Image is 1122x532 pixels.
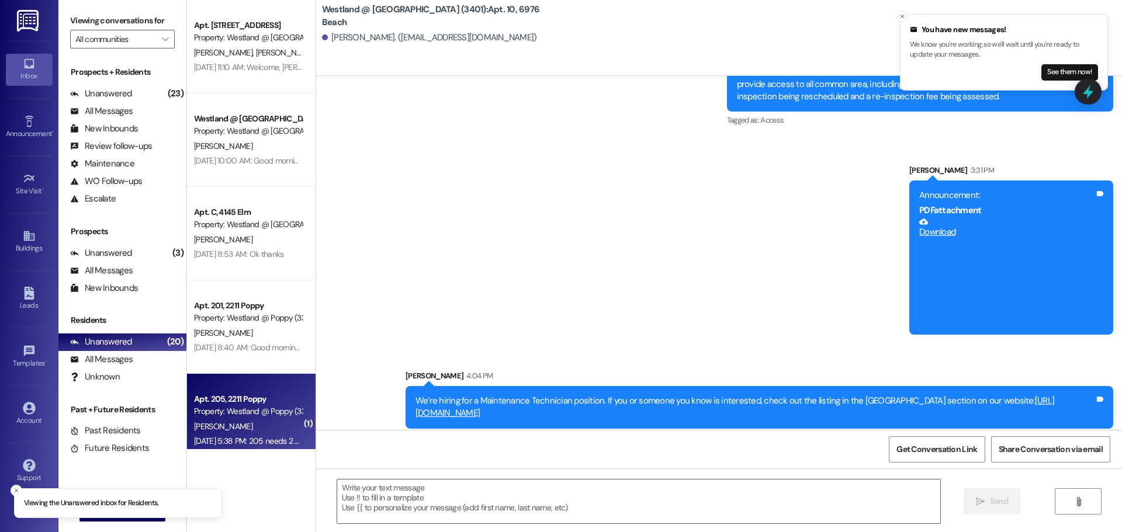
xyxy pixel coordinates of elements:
div: Prospects + Residents [58,66,186,78]
div: [DATE] 8:40 AM: Good morning, what is a good number to contact you on ?? [194,342,452,353]
div: You have new messages! [910,24,1098,36]
button: Send [964,488,1020,514]
div: Future Residents [70,442,149,454]
div: We’re hiring for a Maintenance Technician position. If you or someone you know is interested, che... [415,395,1095,420]
div: (3) [169,244,186,262]
div: Apt. 201, 2211 Poppy [194,300,302,312]
i:  [976,497,985,506]
div: [DATE] 5:38 PM: 205 needs 2 gate keys please. [194,436,354,446]
div: Past Residents [70,425,141,437]
div: All Messages [70,353,133,366]
div: Maintenance [70,158,134,170]
div: [DATE] 8:53 AM: Ok thanks [194,249,284,259]
span: • [52,128,54,136]
div: 4:04 PM [463,370,493,382]
button: Close toast [896,11,908,22]
div: Escalate [70,193,116,205]
span: • [45,357,47,366]
span: Access [760,115,784,125]
div: Residents [58,314,186,326]
div: Apt. 205, 2211 Poppy [194,393,302,405]
div: Apt. C, 4145 Elm [194,206,302,218]
span: [PERSON_NAME] [255,47,314,58]
div: Unknown [70,371,120,383]
div: New Inbounds [70,282,138,294]
button: Get Conversation Link [889,436,985,463]
div: Property: Westland @ Poppy (3383) [194,405,302,418]
a: Account [6,398,53,430]
i:  [1074,497,1083,506]
button: Close toast [11,485,22,496]
a: Inbox [6,54,53,85]
b: Westland @ [GEOGRAPHIC_DATA] (3401): Apt. 10, 6976 Beach [322,4,556,29]
div: Prospects [58,225,186,238]
div: All Messages [70,105,133,117]
i:  [162,34,168,44]
a: Site Visit • [6,169,53,200]
div: [DATE] 11:10 AM: Welcome, [PERSON_NAME]. [194,62,342,72]
div: Announcement: [919,189,1095,201]
span: [PERSON_NAME] [194,328,252,338]
input: All communities [75,30,156,48]
div: [PERSON_NAME] [909,164,1113,180]
div: [DATE] 10:00 AM: Good morning we do I talk to about A custodian that keeps Using the blower downs... [194,155,690,166]
span: Send [990,495,1008,507]
p: We know you're working, so we'll wait until you're ready to update your messages. [910,40,1098,60]
div: Westland @ [GEOGRAPHIC_DATA] (3394) Prospect [194,113,302,125]
div: Property: Westland @ [GEOGRAPHIC_DATA] (3389) [194,218,302,231]
div: Review follow-ups [70,140,152,152]
div: Tagged as: [727,112,1114,128]
div: Property: Westland @ [GEOGRAPHIC_DATA] (3391) [194,32,302,44]
button: Share Conversation via email [991,436,1110,463]
div: Unanswered [70,88,132,100]
button: See them now! [1041,64,1098,81]
div: Property: Westland @ Poppy (3383) [194,312,302,324]
div: (20) [164,333,186,351]
div: Past + Future Residents [58,404,186,416]
div: Tagged as: [406,429,1113,446]
span: [PERSON_NAME] [194,421,252,432]
span: [PERSON_NAME] [194,47,256,58]
span: [PERSON_NAME] [194,141,252,151]
a: Templates • [6,341,53,373]
div: Property: Westland @ [GEOGRAPHIC_DATA] (3394) [194,125,302,137]
img: ResiDesk Logo [17,10,41,32]
a: Download [919,217,1095,238]
div: (23) [165,85,186,103]
b: PDF attachment [919,204,981,216]
div: [PERSON_NAME] [406,370,1113,386]
div: New Inbounds [70,123,138,135]
span: Share Conversation via email [999,443,1103,455]
a: Buildings [6,226,53,258]
div: All Messages [70,265,133,277]
a: Support [6,455,53,487]
div: [PERSON_NAME]. ([EMAIL_ADDRESS][DOMAIN_NAME]) [322,32,537,44]
span: [PERSON_NAME] [194,234,252,245]
div: WO Follow-ups [70,175,142,187]
div: Please be advised that failure to provide access to all common area, including garages, at the ti... [737,65,1095,103]
div: Unanswered [70,336,132,348]
p: Viewing the Unanswered inbox for Residents. [24,498,159,509]
iframe: Download https://res.cloudinary.com/residesk/image/upload/v1757975440/user-uploads/4769-175797544... [919,238,1095,326]
a: [URL][DOMAIN_NAME] [415,395,1054,419]
div: Apt. [STREET_ADDRESS] [194,19,302,32]
span: Get Conversation Link [896,443,977,455]
a: Leads [6,283,53,315]
div: Unanswered [70,247,132,259]
div: 3:31 PM [968,164,994,176]
label: Viewing conversations for [70,12,175,30]
span: • [42,185,44,193]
